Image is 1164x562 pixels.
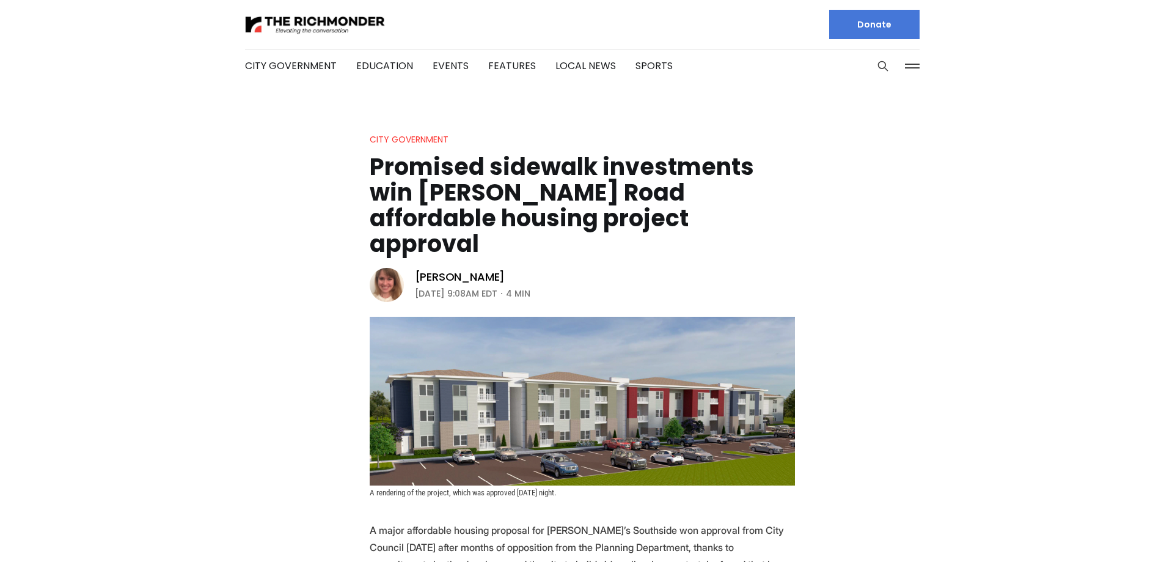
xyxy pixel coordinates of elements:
a: Features [488,59,536,73]
img: The Richmonder [245,14,386,35]
a: City Government [245,59,337,73]
img: Sarah Vogelsong [370,268,404,302]
a: Local News [555,59,616,73]
button: Search this site [874,57,892,75]
span: 4 min [506,286,530,301]
iframe: portal-trigger [1061,502,1164,562]
span: A rendering of the project, which was approved [DATE] night. [370,488,556,497]
img: Promised sidewalk investments win Snead Road affordable housing project approval [370,317,795,486]
a: Sports [635,59,673,73]
a: City Government [370,133,448,146]
a: Education [356,59,413,73]
a: Donate [829,10,920,39]
a: [PERSON_NAME] [415,270,505,284]
h1: Promised sidewalk investments win [PERSON_NAME] Road affordable housing project approval [370,154,795,257]
a: Events [433,59,469,73]
time: [DATE] 9:08AM EDT [415,286,497,301]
